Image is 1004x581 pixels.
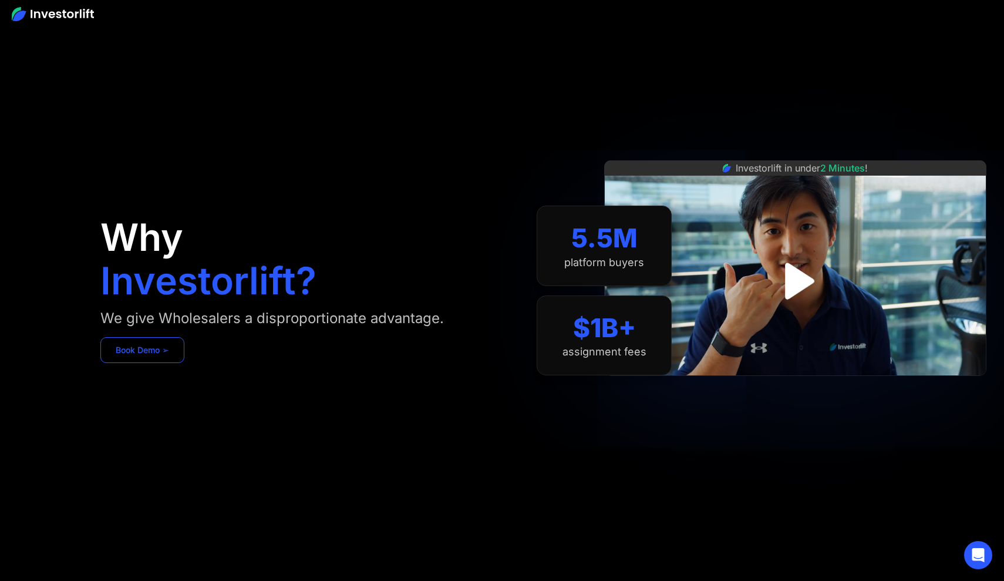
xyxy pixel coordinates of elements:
h1: Why [100,219,183,256]
span: 2 Minutes [820,162,865,174]
div: We give Wholesalers a disproportionate advantage. [100,309,444,328]
div: Investorlift in under ! [736,161,868,175]
div: assignment fees [562,345,646,358]
div: Open Intercom Messenger [964,541,992,569]
div: $1B+ [573,313,636,344]
iframe: Customer reviews powered by Trustpilot [707,382,884,396]
div: platform buyers [564,256,644,269]
h1: Investorlift? [100,262,316,300]
a: Book Demo ➢ [100,337,184,363]
div: 5.5M [571,223,638,254]
a: open lightbox [769,255,821,307]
